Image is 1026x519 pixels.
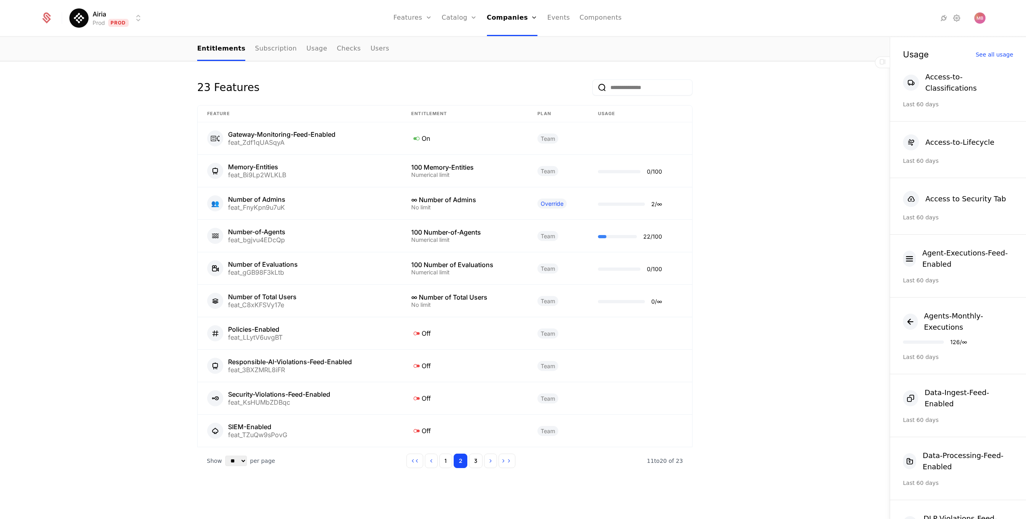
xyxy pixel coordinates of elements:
div: Agents-Monthly-Executions [924,310,1014,333]
button: Data-Processing-Feed-Enabled [903,450,1013,472]
th: Feature [198,105,402,122]
div: Off [411,393,518,403]
div: 22 / 100 [643,234,662,239]
button: Agent-Executions-Feed-Enabled [903,247,1013,270]
div: Number of Admins [228,196,285,203]
div: 0 / 100 [647,266,662,272]
img: Airia [69,8,89,28]
div: No limit [411,205,518,210]
span: Prod [108,19,129,27]
button: Go to page 3 [469,454,483,468]
div: feat_3BXZMRL8iFR [228,367,352,373]
span: Team [537,393,558,403]
span: Team [537,296,558,306]
button: Go to first page [406,454,423,468]
div: No limit [411,302,518,308]
div: feat_Bi9Lp2WLKLB [228,172,286,178]
div: 2 / ∞ [651,201,662,207]
div: Last 60 days [903,100,1013,108]
div: Access to Security Tab [925,193,1006,205]
div: SIEM-Enabled [228,424,287,430]
a: Usage [307,37,327,61]
span: Team [537,231,558,241]
span: Show [207,457,222,465]
div: Off [411,328,518,339]
div: 23 Features [197,79,259,95]
button: Go to last page [499,454,515,468]
ul: Choose Sub Page [197,37,389,61]
button: Access-to-Lifecycle [903,134,994,150]
span: Team [537,134,558,144]
span: Team [537,166,558,176]
div: 100 Memory-Entities [411,164,518,170]
a: Subscription [255,37,297,61]
div: Last 60 days [903,157,1013,165]
a: Users [370,37,389,61]
div: Usage [903,50,929,59]
span: 11 to 20 of [647,458,676,464]
th: Entitlement [402,105,528,122]
div: Numerical limit [411,237,518,243]
div: Prod [93,19,105,27]
div: Memory-Entities [228,164,286,170]
span: Team [537,328,558,339]
div: 126 / ∞ [950,339,967,345]
div: Numerical limit [411,270,518,275]
div: On [411,133,518,144]
div: Last 60 days [903,276,1013,284]
span: Team [537,264,558,274]
button: Access-to-Classifications [903,71,1013,94]
div: Access-to-Lifecycle [925,137,994,148]
div: Off [411,361,518,371]
div: ∞ Number of Total Users [411,294,518,300]
button: Go to page 1 [439,454,452,468]
button: Go to previous page [425,454,438,468]
img: Matt Bell [974,12,986,24]
div: feat_bgjvu4EDcQp [228,237,285,243]
div: feat_KsHUMbZDBqc [228,399,330,405]
div: Number-of-Agents [228,229,285,235]
div: Access-to-Classifications [925,71,1013,94]
button: Open user button [974,12,986,24]
div: Off [411,426,518,436]
div: feat_gGB98F3kLtb [228,269,298,276]
div: 100 Number of Evaluations [411,262,518,268]
th: Usage [588,105,692,122]
a: Settings [952,13,961,23]
div: feat_TZuQw9sPovG [228,432,287,438]
div: feat_FnyKpn9u7uK [228,204,285,211]
span: Airia [93,9,106,19]
span: Override [537,199,567,209]
div: Last 60 days [903,416,1013,424]
div: Data-Processing-Feed-Enabled [923,450,1013,472]
div: See all usage [976,52,1013,57]
div: Last 60 days [903,353,1013,361]
div: feat_C8xKFSVy17e [228,302,297,308]
span: 23 [647,458,683,464]
div: Number of Evaluations [228,261,298,268]
div: 100 Number-of-Agents [411,229,518,235]
div: Numerical limit [411,172,518,178]
button: Access to Security Tab [903,191,1006,207]
div: 👥 [207,195,223,211]
div: Last 60 days [903,479,1013,487]
div: 0 / ∞ [651,299,662,304]
div: Agent-Executions-Feed-Enabled [922,247,1013,270]
div: 0 / 100 [647,169,662,174]
div: Gateway-Monitoring-Feed-Enabled [228,131,335,138]
div: Number of Total Users [228,294,297,300]
a: Checks [337,37,361,61]
div: feat_Zdf1qUASqyA [228,139,335,146]
div: Page navigation [406,454,515,468]
a: Integrations [939,13,949,23]
span: Team [537,426,558,436]
button: Data-Ingest-Feed-Enabled [903,387,1013,410]
button: Go to next page [484,454,497,468]
div: feat_LLytV6uvgBT [228,334,283,341]
div: Responsible-AI-Violations-Feed-Enabled [228,359,352,365]
th: plan [528,105,588,122]
button: Select environment [72,9,143,27]
span: per page [250,457,275,465]
div: ∞ Number of Admins [411,197,518,203]
span: Team [537,361,558,371]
